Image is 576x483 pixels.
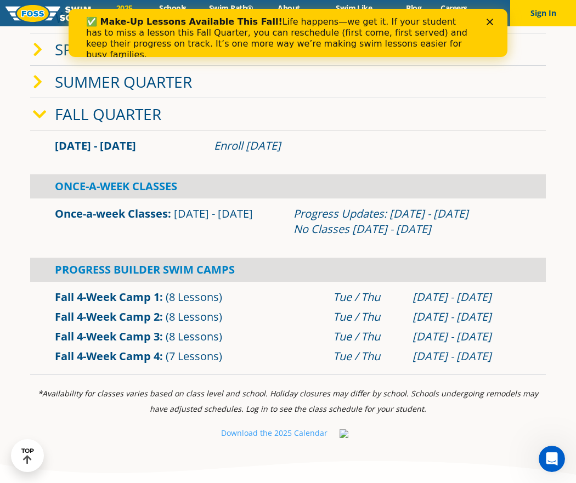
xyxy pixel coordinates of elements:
[431,3,477,13] a: Careers
[150,3,196,13] a: Schools
[333,289,402,305] div: Tue / Thu
[312,3,397,24] a: Swim Like [PERSON_NAME]
[413,329,521,344] div: [DATE] - [DATE]
[333,425,355,441] div: Open with pdfFiller
[30,258,546,282] div: Progress Builder Swim Camps
[55,206,168,221] a: Once-a-week Classes
[174,206,253,221] span: [DATE] - [DATE]
[21,447,34,464] div: TOP
[55,104,161,124] a: Fall Quarter
[413,309,521,325] div: [DATE] - [DATE]
[166,349,222,363] span: (7 Lessons)
[55,309,160,324] a: Fall 4-Week Camp 2
[55,39,181,60] a: Spring Quarter
[5,5,99,22] img: FOSS Swim School Logo
[413,349,521,364] div: [DATE] - [DATE]
[55,349,160,363] a: Fall 4-Week Camp 4
[333,309,402,325] div: Tue / Thu
[55,138,136,153] span: [DATE] - [DATE]
[166,329,222,344] span: (8 Lessons)
[221,428,268,438] small: Download th
[196,3,267,24] a: Swim Path® Program
[166,309,222,324] span: (8 Lessons)
[18,8,404,52] div: Life happens—we get it. If your student has to miss a lesson this Fall Quarter, you can reschedul...
[333,329,402,344] div: Tue / Thu
[397,3,431,13] a: Blog
[99,3,150,24] a: 2025 Calendar
[55,329,160,344] a: Fall 4-Week Camp 3
[340,429,348,438] img: icon-fill.png
[55,289,160,304] a: Fall 4-Week Camp 1
[268,428,327,438] small: e 2025 Calendar
[333,349,402,364] div: Tue / Thu
[69,9,507,57] iframe: Intercom live chat banner
[30,174,546,198] div: Once-A-Week Classes
[221,428,327,438] a: Download the 2025 Calendar
[413,289,521,305] div: [DATE] - [DATE]
[539,446,565,472] iframe: Intercom live chat
[38,388,538,414] i: *Availability for classes varies based on class level and school. Holiday closures may differ by ...
[214,138,521,154] div: Enroll [DATE]
[267,3,312,24] a: About FOSS
[418,10,429,16] div: Close
[55,71,192,92] a: Summer Quarter
[166,289,222,304] span: (8 Lessons)
[293,206,521,237] div: Progress Updates: [DATE] - [DATE] No Classes [DATE] - [DATE]
[18,8,214,18] b: ✅ Make-Up Lessons Available This Fall!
